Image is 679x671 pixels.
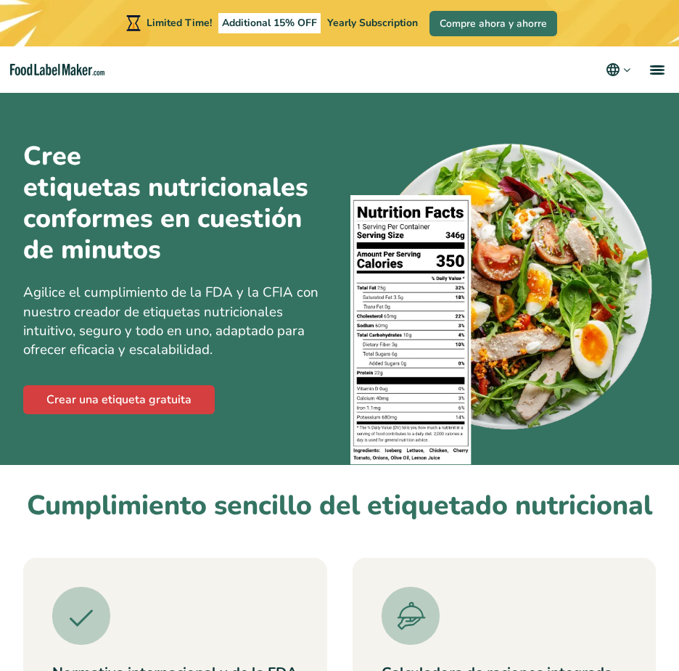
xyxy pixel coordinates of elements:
h1: Cree conformes en cuestión de minutos [23,141,329,266]
button: Change language [604,61,633,78]
span: Additional 15% OFF [218,13,321,33]
img: Un plato de comida con una etiqueta de información nutricional encima. [350,136,656,465]
h2: Cumplimiento sencillo del etiquetado nutricional [23,488,656,524]
img: Un icono de garrapata verde. [52,587,110,645]
a: menu [633,46,679,93]
span: Limited Time! [147,16,212,30]
a: Compre ahora y ahorre [429,11,557,36]
span: Yearly Subscription [327,16,418,30]
a: Crear una etiqueta gratuita [23,385,215,414]
span: Agilice el cumplimiento de la FDA y la CFIA con nuestro creador de etiquetas nutricionales intuit... [23,283,318,359]
u: etiquetas nutricionales [23,172,308,203]
a: Food Label Maker homepage [10,64,104,76]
